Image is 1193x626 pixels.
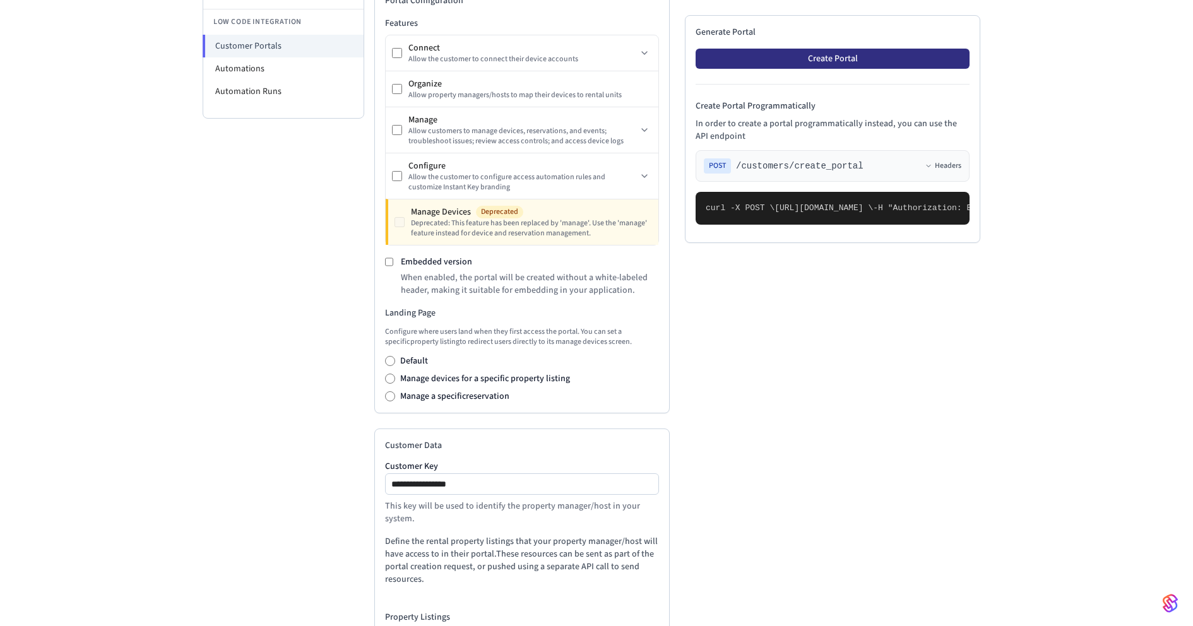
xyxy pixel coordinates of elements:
[203,80,364,103] li: Automation Runs
[408,78,652,90] div: Organize
[736,160,864,172] span: /customers/create_portal
[385,500,659,525] p: This key will be used to identify the property manager/host in your system.
[400,390,509,403] label: Manage a specific reservation
[385,611,659,623] h4: Property Listings
[385,327,659,347] p: Configure where users land when they first access the portal. You can set a specific property lis...
[704,158,731,174] span: POST
[696,100,970,112] h4: Create Portal Programmatically
[1163,593,1178,613] img: SeamLogoGradient.69752ec5.svg
[401,271,659,297] p: When enabled, the portal will be created without a white-labeled header, making it suitable for e...
[385,307,659,319] h3: Landing Page
[706,203,775,213] span: curl -X POST \
[385,439,659,452] h2: Customer Data
[696,117,970,143] p: In order to create a portal programmatically instead, you can use the API endpoint
[400,355,428,367] label: Default
[408,160,637,172] div: Configure
[408,54,637,64] div: Allow the customer to connect their device accounts
[696,26,970,38] h2: Generate Portal
[203,35,364,57] li: Customer Portals
[408,126,637,146] div: Allow customers to manage devices, reservations, and events; troubleshoot issues; review access c...
[925,161,961,171] button: Headers
[385,462,659,471] label: Customer Key
[385,17,659,30] h3: Features
[408,90,652,100] div: Allow property managers/hosts to map their devices to rental units
[696,49,970,69] button: Create Portal
[408,114,637,126] div: Manage
[203,57,364,80] li: Automations
[385,535,659,586] p: Define the rental property listings that your property manager/host will have access to in their ...
[408,172,637,192] div: Allow the customer to configure access automation rules and customize Instant Key branding
[408,42,637,54] div: Connect
[775,203,873,213] span: [URL][DOMAIN_NAME] \
[411,218,652,239] div: Deprecated: This feature has been replaced by 'manage'. Use the 'manage' feature instead for devi...
[400,372,570,385] label: Manage devices for a specific property listing
[401,256,472,268] label: Embedded version
[873,203,1109,213] span: -H "Authorization: Bearer seam_api_key_123456" \
[411,206,652,218] div: Manage Devices
[476,206,523,218] span: Deprecated
[203,9,364,35] li: Low Code Integration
